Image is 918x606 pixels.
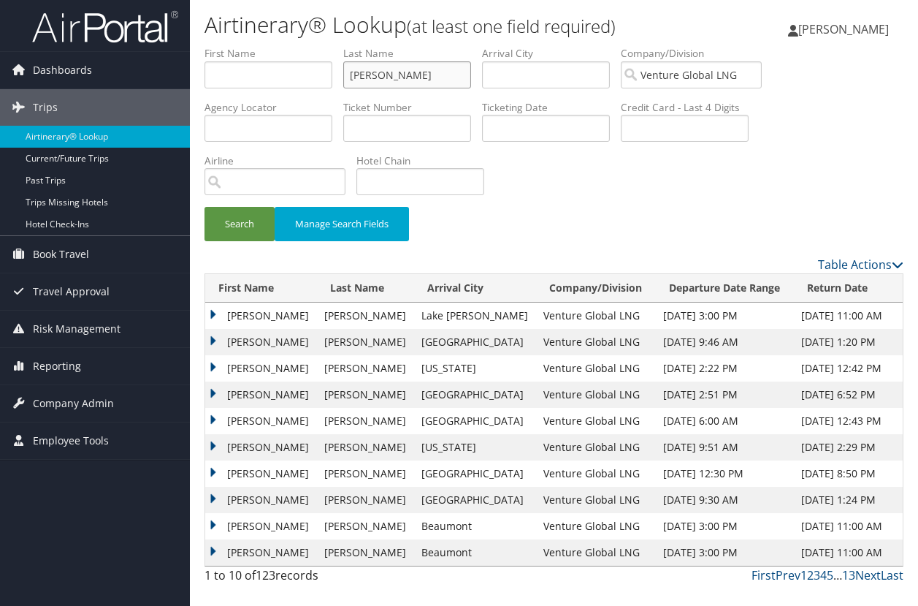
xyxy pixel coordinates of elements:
[656,513,794,539] td: [DATE] 3:00 PM
[621,100,760,115] label: Credit Card - Last 4 Digits
[656,461,794,487] td: [DATE] 12:30 PM
[536,539,656,566] td: Venture Global LNG
[317,487,414,513] td: [PERSON_NAME]
[205,382,317,408] td: [PERSON_NAME]
[317,303,414,329] td: [PERSON_NAME]
[656,355,794,382] td: [DATE] 2:22 PM
[33,273,110,310] span: Travel Approval
[204,567,363,591] div: 1 to 10 of records
[204,207,275,241] button: Search
[33,236,89,273] span: Book Travel
[33,423,109,459] span: Employee Tools
[343,46,482,61] label: Last Name
[414,539,536,566] td: Beaumont
[482,100,621,115] label: Ticketing Date
[536,487,656,513] td: Venture Global LNG
[751,567,776,583] a: First
[204,154,356,168] label: Airline
[205,461,317,487] td: [PERSON_NAME]
[414,408,536,434] td: [GEOGRAPHIC_DATA]
[656,382,794,408] td: [DATE] 2:51 PM
[482,46,621,61] label: Arrival City
[317,461,414,487] td: [PERSON_NAME]
[414,487,536,513] td: [GEOGRAPHIC_DATA]
[205,329,317,355] td: [PERSON_NAME]
[343,100,482,115] label: Ticket Number
[536,408,656,434] td: Venture Global LNG
[798,21,889,37] span: [PERSON_NAME]
[656,303,794,329] td: [DATE] 3:00 PM
[204,46,343,61] label: First Name
[818,257,903,273] a: Table Actions
[356,154,495,168] label: Hotel Chain
[317,539,414,566] td: [PERSON_NAME]
[205,434,317,461] td: [PERSON_NAME]
[205,539,317,566] td: [PERSON_NAME]
[881,567,903,583] a: Last
[205,355,317,382] td: [PERSON_NAME]
[414,434,536,461] td: [US_STATE]
[536,513,656,539] td: Venture Global LNG
[33,385,114,422] span: Company Admin
[788,7,903,51] a: [PERSON_NAME]
[656,329,794,355] td: [DATE] 9:46 AM
[414,382,536,408] td: [GEOGRAPHIC_DATA]
[794,434,903,461] td: [DATE] 2:29 PM
[205,303,317,329] td: [PERSON_NAME]
[204,100,343,115] label: Agency Locator
[536,461,656,487] td: Venture Global LNG
[794,382,903,408] td: [DATE] 6:52 PM
[621,46,773,61] label: Company/Division
[776,567,800,583] a: Prev
[794,329,903,355] td: [DATE] 1:20 PM
[275,207,409,241] button: Manage Search Fields
[317,408,414,434] td: [PERSON_NAME]
[807,567,814,583] a: 2
[855,567,881,583] a: Next
[414,329,536,355] td: [GEOGRAPHIC_DATA]
[205,513,317,539] td: [PERSON_NAME]
[414,461,536,487] td: [GEOGRAPHIC_DATA]
[536,274,656,303] th: Company/Division
[794,461,903,487] td: [DATE] 8:50 PM
[656,274,794,303] th: Departure Date Range: activate to sort column ascending
[33,52,92,88] span: Dashboards
[205,487,317,513] td: [PERSON_NAME]
[414,274,536,303] th: Arrival City: activate to sort column ascending
[33,311,121,347] span: Risk Management
[317,382,414,408] td: [PERSON_NAME]
[32,10,178,44] img: airportal-logo.png
[536,382,656,408] td: Venture Global LNG
[414,513,536,539] td: Beaumont
[820,567,827,583] a: 4
[256,567,275,583] span: 123
[794,513,903,539] td: [DATE] 11:00 AM
[656,434,794,461] td: [DATE] 9:51 AM
[536,329,656,355] td: Venture Global LNG
[842,567,855,583] a: 13
[204,10,670,40] h1: Airtinerary® Lookup
[317,513,414,539] td: [PERSON_NAME]
[205,274,317,303] th: First Name: activate to sort column ascending
[656,539,794,566] td: [DATE] 3:00 PM
[794,408,903,434] td: [DATE] 12:43 PM
[317,355,414,382] td: [PERSON_NAME]
[536,355,656,382] td: Venture Global LNG
[827,567,833,583] a: 5
[656,487,794,513] td: [DATE] 9:30 AM
[536,434,656,461] td: Venture Global LNG
[536,303,656,329] td: Venture Global LNG
[833,567,842,583] span: …
[794,355,903,382] td: [DATE] 12:42 PM
[814,567,820,583] a: 3
[656,408,794,434] td: [DATE] 6:00 AM
[317,434,414,461] td: [PERSON_NAME]
[317,329,414,355] td: [PERSON_NAME]
[414,303,536,329] td: Lake [PERSON_NAME]
[33,348,81,385] span: Reporting
[317,274,414,303] th: Last Name: activate to sort column ascending
[407,14,616,38] small: (at least one field required)
[794,303,903,329] td: [DATE] 11:00 AM
[205,408,317,434] td: [PERSON_NAME]
[794,487,903,513] td: [DATE] 1:24 PM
